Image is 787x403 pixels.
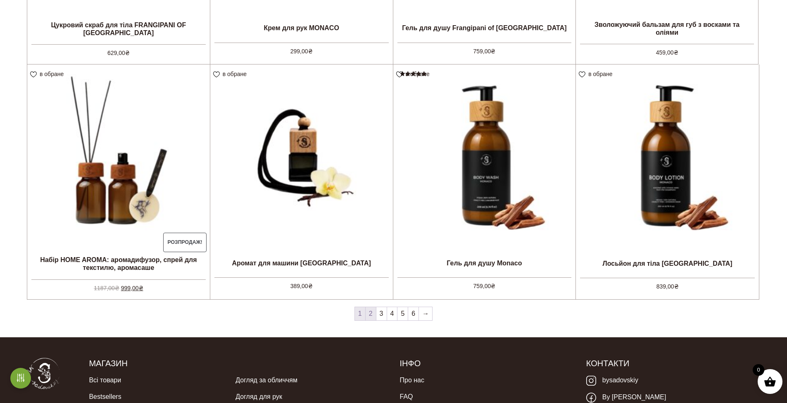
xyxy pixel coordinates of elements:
[396,71,433,77] a: в обране
[491,48,495,55] span: ₴
[579,71,615,77] a: в обране
[393,64,576,291] a: Гель для душу MonacoОцінено в 5.00 з 5 759,00₴
[290,283,313,289] bdi: 389,00
[399,372,424,389] a: Про нас
[30,71,67,77] a: в обране
[674,49,678,56] span: ₴
[376,307,387,320] a: 3
[121,285,143,291] bdi: 999,00
[396,72,403,78] img: unfavourite.svg
[125,50,130,56] span: ₴
[393,253,576,273] h2: Гель для душу Monaco
[586,372,638,389] a: bysadovskiy
[27,18,210,40] h2: Цукровий скраб для тіла FRANGIPANI OF [GEOGRAPHIC_DATA]
[473,283,495,289] bdi: 759,00
[393,18,576,38] h2: Гель для душу Frangipani of [GEOGRAPHIC_DATA]
[94,285,119,291] bdi: 1187,00
[27,253,210,275] h2: Набір HOME AROMA: аромадифузор, спрей для текстилю, аромасаше
[355,307,365,320] span: 1
[210,64,393,291] a: Аромат для машини [GEOGRAPHIC_DATA] 389,00₴
[89,372,121,389] a: Всі товари
[408,307,418,320] a: 6
[753,364,764,376] span: 0
[579,72,585,78] img: unfavourite.svg
[473,48,495,55] bdi: 759,00
[139,285,143,291] span: ₴
[115,285,119,291] span: ₴
[89,358,387,369] h5: Магазин
[210,18,393,38] h2: Крем для рук MONACO
[656,283,679,290] bdi: 839,00
[163,233,207,253] span: Розпродаж!
[397,307,408,320] a: 5
[366,307,376,320] a: 2
[40,71,64,77] span: в обране
[576,17,758,40] h2: Зволожуючий бальзам для губ з восками та оліями
[213,72,220,78] img: unfavourite.svg
[308,48,313,55] span: ₴
[213,71,250,77] a: в обране
[308,283,313,289] span: ₴
[406,71,430,77] span: в обране
[419,307,432,320] a: →
[491,283,495,289] span: ₴
[235,372,297,389] a: Догляд за обличчям
[399,358,573,369] h5: Інфо
[576,64,759,291] a: Лосьйон для тіла [GEOGRAPHIC_DATA] 839,00₴
[210,253,393,273] h2: Аромат для машини [GEOGRAPHIC_DATA]
[588,71,612,77] span: в обране
[223,71,247,77] span: в обране
[576,253,759,274] h2: Лосьйон для тіла [GEOGRAPHIC_DATA]
[656,49,678,56] bdi: 459,00
[387,307,397,320] a: 4
[30,72,37,78] img: unfavourite.svg
[290,48,313,55] bdi: 299,00
[674,283,679,290] span: ₴
[107,50,130,56] bdi: 629,00
[586,358,760,369] h5: Контакти
[27,64,210,291] a: Розпродаж! Набір HOME AROMA: аромадифузор, спрей для текстилю, аромасаше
